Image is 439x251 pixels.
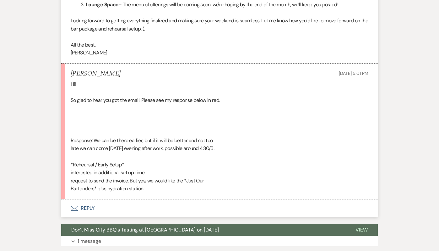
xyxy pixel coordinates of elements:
[118,1,338,8] span: – The menu of offerings will be coming soon, we're hoping by the end of the month, we’ll keep you...
[71,17,368,32] span: Looking forward to getting everything finalized and making sure your weekend is seamless. Let me ...
[355,226,368,233] span: View
[78,237,101,245] p: 1 message
[71,49,107,56] span: [PERSON_NAME]
[61,236,378,247] button: 1 message
[339,70,368,76] span: [DATE] 5:01 PM
[71,70,121,78] h5: [PERSON_NAME]
[61,224,345,236] button: Don't Miss City BBQ's Tasting at [GEOGRAPHIC_DATA] on [DATE]
[71,42,96,48] span: All the best,
[71,226,219,233] span: Don't Miss City BBQ's Tasting at [GEOGRAPHIC_DATA] on [DATE]
[61,199,378,217] button: Reply
[71,80,368,193] div: Hi! So glad to hear you got the email. Please see my response below in red. Response: We can be t...
[86,1,118,8] strong: Lounge Space
[345,224,378,236] button: View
